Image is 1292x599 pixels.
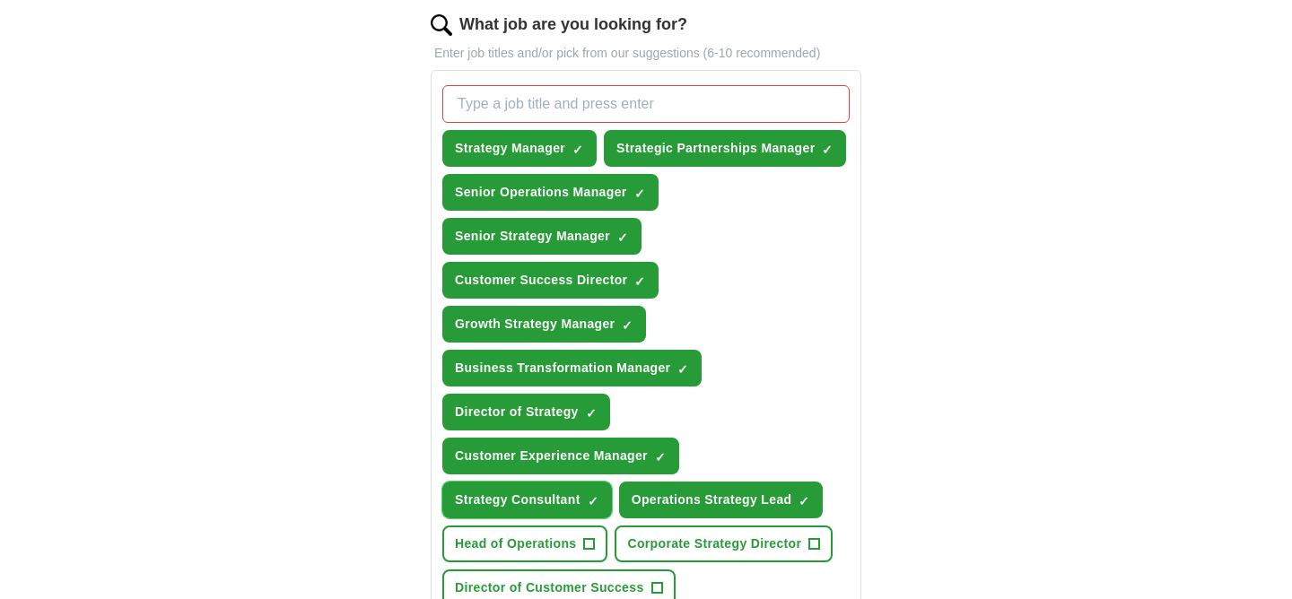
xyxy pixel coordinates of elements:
[634,187,645,201] span: ✓
[455,359,670,378] span: Business Transformation Manager
[442,85,850,123] input: Type a job title and press enter
[442,394,610,430] button: Director of Strategy✓
[615,525,833,562] button: Corporate Strategy Director
[677,362,688,377] span: ✓
[588,494,598,508] span: ✓
[442,350,702,386] button: Business Transformation Manager✓
[632,490,792,509] span: Operations Strategy Lead
[634,274,645,289] span: ✓
[442,218,642,255] button: Senior Strategy Manager✓
[431,14,452,36] img: search.png
[455,315,615,334] span: Growth Strategy Manager
[455,403,579,421] span: Director of Strategy
[627,534,801,553] span: Corporate Strategy Director
[655,450,666,464] span: ✓
[442,525,607,562] button: Head of Operations
[455,183,627,202] span: Senior Operations Manager
[442,262,659,299] button: Customer Success Director✓
[619,482,824,518] button: Operations Strategy Lead✓
[822,143,833,157] span: ✓
[604,130,846,167] button: Strategic Partnerships Manager✓
[617,230,628,245] span: ✓
[442,438,679,474] button: Customer Experience Manager✓
[455,534,576,553] span: Head of Operations
[455,139,565,158] span: Strategy Manager
[572,143,583,157] span: ✓
[431,44,861,63] p: Enter job titles and/or pick from our suggestions (6-10 recommended)
[459,13,687,37] label: What job are you looking for?
[455,447,648,465] span: Customer Experience Manager
[455,490,581,509] span: Strategy Consultant
[442,306,646,343] button: Growth Strategy Manager✓
[622,318,633,333] span: ✓
[586,406,597,421] span: ✓
[455,271,627,290] span: Customer Success Director
[616,139,815,158] span: Strategic Partnerships Manager
[799,494,809,508] span: ✓
[455,578,644,597] span: Director of Customer Success
[455,227,610,246] span: Senior Strategy Manager
[442,482,612,518] button: Strategy Consultant✓
[442,174,659,211] button: Senior Operations Manager✓
[442,130,597,167] button: Strategy Manager✓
